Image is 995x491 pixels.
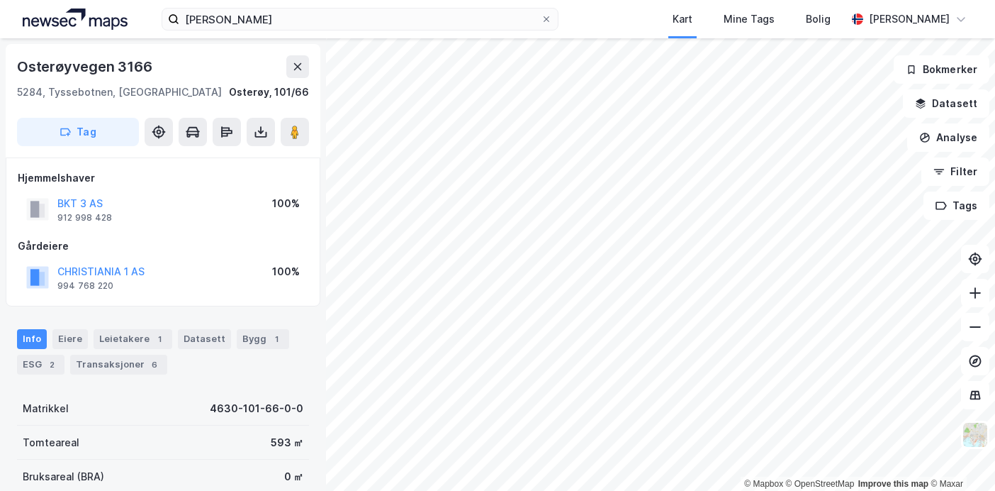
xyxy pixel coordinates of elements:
div: Bruksareal (BRA) [23,468,104,485]
img: Z [962,421,989,448]
div: Kart [673,11,692,28]
div: ESG [17,355,64,375]
div: Bolig [806,11,831,28]
button: Tag [17,118,139,146]
div: Eiere [52,329,88,349]
button: Analyse [907,123,989,152]
input: Søk på adresse, matrikkel, gårdeiere, leietakere eller personer [179,9,541,30]
div: [PERSON_NAME] [869,11,950,28]
div: 2 [45,358,59,372]
iframe: Chat Widget [924,423,995,491]
a: Mapbox [744,479,783,489]
div: Osterøy, 101/66 [229,84,309,101]
div: Bygg [237,329,289,349]
button: Tags [923,192,989,220]
a: OpenStreetMap [786,479,855,489]
div: Leietakere [94,329,172,349]
div: 1 [269,332,283,346]
div: 994 768 220 [57,280,113,292]
div: 6 [147,358,162,372]
a: Improve this map [858,479,928,489]
button: Datasett [903,89,989,118]
div: Osterøyvegen 3166 [17,55,155,78]
div: 0 ㎡ [284,468,303,485]
div: Info [17,329,47,349]
div: 100% [272,195,300,212]
div: Tomteareal [23,434,79,451]
div: Gårdeiere [18,238,308,255]
div: 1 [152,332,167,346]
button: Bokmerker [894,55,989,84]
div: Matrikkel [23,400,69,417]
div: 5284, Tyssebotnen, [GEOGRAPHIC_DATA] [17,84,222,101]
div: Mine Tags [724,11,775,28]
img: logo.a4113a55bc3d86da70a041830d287a7e.svg [23,9,128,30]
div: 912 998 428 [57,212,112,224]
div: 4630-101-66-0-0 [210,400,303,417]
div: 100% [272,263,300,280]
div: Kontrollprogram for chat [924,423,995,491]
div: 593 ㎡ [271,434,303,451]
div: Transaksjoner [70,355,167,375]
button: Filter [921,158,989,186]
div: Datasett [178,329,231,349]
div: Hjemmelshaver [18,170,308,187]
